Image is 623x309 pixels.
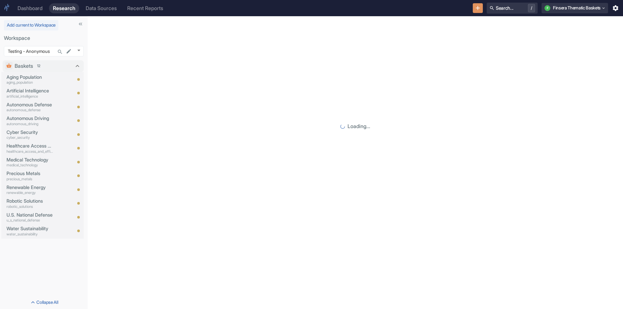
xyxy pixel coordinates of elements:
a: Precious Metalsprecious_metals [6,170,53,182]
p: Healthcare Access and Efficiency [6,142,53,149]
p: Artificial Intelligence [6,87,53,94]
a: Recent Reports [123,3,167,13]
a: Data Sources [82,3,121,13]
a: Robotic Solutionsrobotic_solutions [6,197,53,209]
p: autonomous_driving [6,121,53,127]
a: U.S. National Defenseu_s_national_defense [6,211,53,223]
button: FFinsera Thematic Baskets [542,3,608,13]
p: water_sustainability [6,232,53,237]
button: Search.../ [487,3,538,14]
button: edit [64,47,73,56]
p: Precious Metals [6,170,53,177]
a: Renewable Energyrenewable_energy [6,184,53,196]
a: Water Sustainabilitywater_sustainability [6,225,53,237]
p: U.S. National Defense [6,211,53,219]
a: Artificial Intelligenceartificial_intelligence [6,87,53,99]
button: Search... [55,47,65,56]
span: 12 [35,63,43,69]
p: Cyber Security [6,129,53,136]
div: Dashboard [18,5,43,11]
p: Robotic Solutions [6,197,53,205]
p: medical_technology [6,162,53,168]
p: Autonomous Defense [6,101,53,108]
a: Medical Technologymedical_technology [6,156,53,168]
p: cyber_security [6,135,53,140]
a: Aging Populationaging_population [6,74,53,85]
p: Medical Technology [6,156,53,163]
a: Healthcare Access and Efficiencyhealthcare_access_and_efficiency [6,142,53,154]
div: Data Sources [86,5,117,11]
p: Renewable Energy [6,184,53,191]
p: robotic_solutions [6,204,53,209]
div: Research [53,5,75,11]
a: Autonomous Drivingautonomous_driving [6,115,53,126]
p: Autonomous Driving [6,115,53,122]
p: Workspace [4,34,84,42]
p: u_s_national_defense [6,218,53,223]
p: artificial_intelligence [6,94,53,99]
a: Autonomous Defenseautonomous_defense [6,101,53,113]
p: Baskets [15,62,33,70]
div: F [544,5,550,11]
a: Dashboard [14,3,46,13]
div: Baskets12 [3,60,84,72]
a: Cyber Securitycyber_security [6,129,53,140]
p: Water Sustainability [6,225,53,232]
button: Collapse Sidebar [76,19,85,29]
p: Loading... [348,123,370,130]
p: autonomous_defense [6,107,53,113]
button: Add current to Workspace [4,20,58,30]
p: renewable_energy [6,190,53,196]
div: Recent Reports [127,5,163,11]
a: Research [49,3,79,13]
p: healthcare_access_and_efficiency [6,149,53,154]
p: precious_metals [6,176,53,182]
p: aging_population [6,80,53,85]
p: Aging Population [6,74,53,81]
div: Testing - Anonymous [4,46,84,56]
button: New Resource [473,3,483,13]
button: Collapse All [1,297,86,308]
